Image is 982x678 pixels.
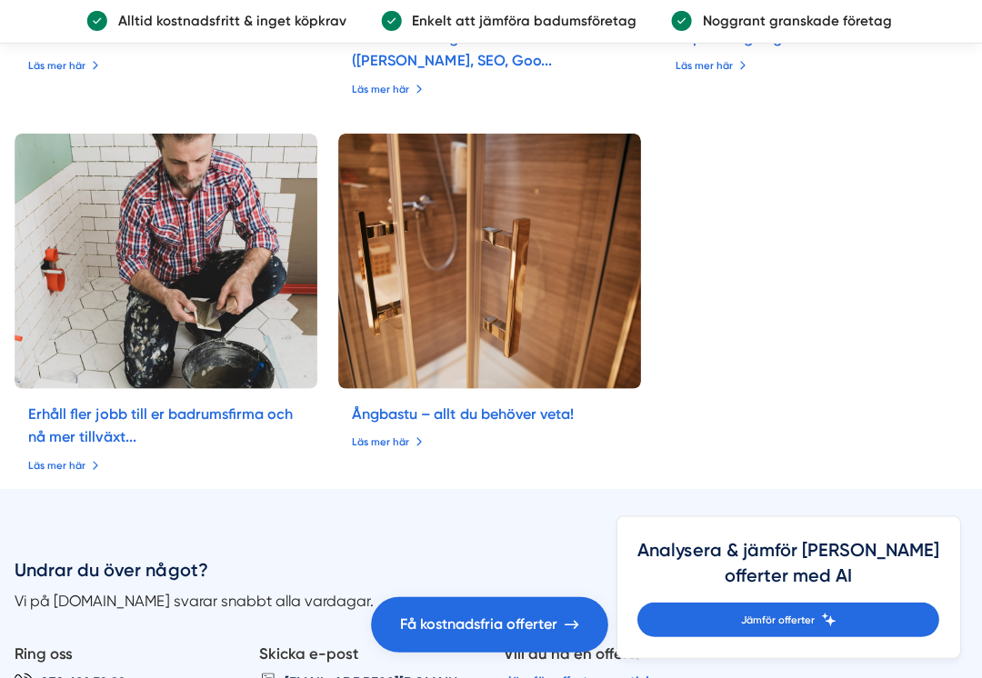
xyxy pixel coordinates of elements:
p: Ring oss [17,641,234,672]
a: Läs mer här [676,57,747,74]
img: Förfrågningar badrumsfirma, jobb till badrumsfirmor, marknadsföring badrumsföretag [17,134,319,388]
p: Enkelt att jämföra badumsföretag [404,10,637,32]
a: Läs mer här [31,57,102,74]
img: Ångbastu, Bastu [340,134,642,388]
a: Erhåll fler jobb till er badrumsfirma och nå mer tillväxt... [31,404,295,445]
p: Alltid kostnadsfritt & inget köpkrav [110,10,347,32]
span: Jämför offerter [741,610,815,626]
h4: Analysera & jämför [PERSON_NAME] offerter med AI [638,536,939,601]
a: Om oss [31,29,81,46]
a: Läs mer här [354,81,425,97]
p: Vi på [DOMAIN_NAME] svarar snabbt alla vardagar. [17,589,965,613]
a: Köp förfrågningar till din badrumsfirma [676,29,941,46]
a: Läs mer här [354,433,425,449]
a: Ångbastu – allt du behöver veta! [354,404,575,422]
p: Noggrant granskade företag [693,10,892,32]
p: Skicka e-post [261,641,477,672]
h3: Undrar du över något? [17,557,965,590]
span: Få kostnadsfria offerter [402,611,559,634]
a: Jämför offerter [638,601,939,635]
p: Vill du ha en offert? [505,641,721,672]
a: Få kostnadsfria offerter [373,595,609,651]
a: Läs mer här [31,456,102,473]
